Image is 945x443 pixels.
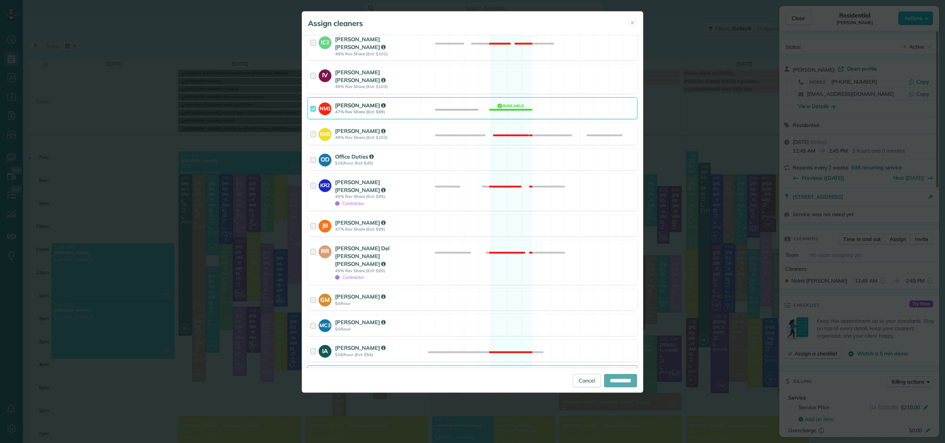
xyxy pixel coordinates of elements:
strong: [PERSON_NAME] [PERSON_NAME] [335,36,386,51]
strong: [PERSON_NAME] [335,219,386,226]
strong: [PERSON_NAME] [335,319,386,326]
strong: OD [319,154,331,164]
span: ✕ [630,19,634,26]
strong: [PERSON_NAME] [335,293,386,300]
strong: [PERSON_NAME] Del [PERSON_NAME] [PERSON_NAME] [335,245,390,268]
strong: $18/hour (Est: $54) [335,352,418,357]
strong: [PERSON_NAME] [335,102,386,109]
strong: JB [319,220,331,230]
strong: GM [319,294,331,304]
strong: 45% Rev Share (Est: $95) [335,194,418,199]
strong: MC3 [319,319,331,329]
strong: $0/hour [335,326,418,332]
strong: 47% Rev Share (Est: $99) [335,109,418,114]
span: Contractor [335,201,364,206]
strong: [PERSON_NAME] [PERSON_NAME] [335,69,386,84]
strong: KR2 [319,179,331,189]
strong: 48% Rev Share (Est: $101) [335,51,418,56]
strong: [PERSON_NAME] [335,344,386,351]
strong: NM1 [319,102,331,113]
strong: 45% Rev Share (Est: $95) [335,268,418,273]
a: Cancel [573,374,601,387]
strong: 49% Rev Share (Est: $103) [335,135,418,140]
strong: IA [319,345,331,355]
strong: Office Duties [335,153,374,160]
strong: RR [319,245,331,256]
strong: 49% Rev Share (Est: $103) [335,84,418,89]
strong: IV [319,69,331,80]
strong: $0/hour [335,301,418,306]
h5: Assign cleaners [308,18,363,29]
strong: 47% Rev Share (Est: $99) [335,227,418,232]
strong: [PERSON_NAME] [335,127,386,134]
strong: [PERSON_NAME] [PERSON_NAME] [335,179,386,193]
span: Contractor [335,274,364,280]
strong: KM3 [319,128,331,138]
strong: $15/hour (Est: $45) [335,160,418,166]
strong: IC2 [319,36,331,46]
